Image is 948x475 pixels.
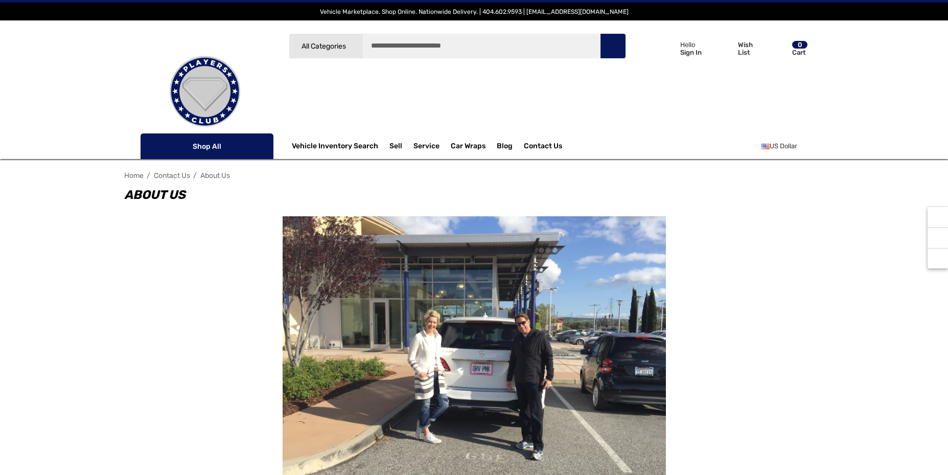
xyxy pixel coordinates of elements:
svg: Icon Arrow Down [348,42,355,50]
a: Home [124,171,144,180]
a: Sell [389,136,413,156]
a: Contact Us [524,142,562,153]
a: Sign in [649,31,707,66]
svg: Icon Arrow Down [255,143,262,150]
a: Contact Us [154,171,190,180]
p: Hello [680,41,702,49]
p: Cart [792,49,807,56]
a: Blog [497,142,513,153]
a: Service [413,142,440,153]
nav: Breadcrumb [124,167,824,185]
p: 0 [792,41,807,49]
svg: Icon Line [152,141,167,152]
svg: Social Media [933,233,943,243]
svg: Review Your Cart [771,41,786,56]
span: Sell [389,142,402,153]
a: Car Wraps [451,136,497,156]
p: Shop All [141,133,273,159]
h1: About Us [124,185,824,205]
a: Vehicle Inventory Search [292,142,378,153]
svg: Recently Viewed [933,212,943,222]
button: Search [600,33,626,59]
img: Players Club | Cars For Sale [154,40,256,143]
a: About Us [200,171,230,180]
svg: Icon User Account [660,41,675,55]
p: Sign In [680,49,702,56]
span: All Categories [302,42,346,51]
a: USD [761,136,808,156]
a: All Categories Icon Arrow Down Icon Arrow Up [289,33,363,59]
span: Vehicle Marketplace. Shop Online. Nationwide Delivery. | 404.602.9593 | [EMAIL_ADDRESS][DOMAIN_NAME] [320,8,629,15]
span: Car Wraps [451,142,485,153]
p: Wish List [738,41,765,56]
svg: Wish List [716,42,732,56]
a: Wish List Wish List [712,31,766,66]
a: Cart with 0 items [766,31,808,71]
svg: Top [928,253,948,263]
